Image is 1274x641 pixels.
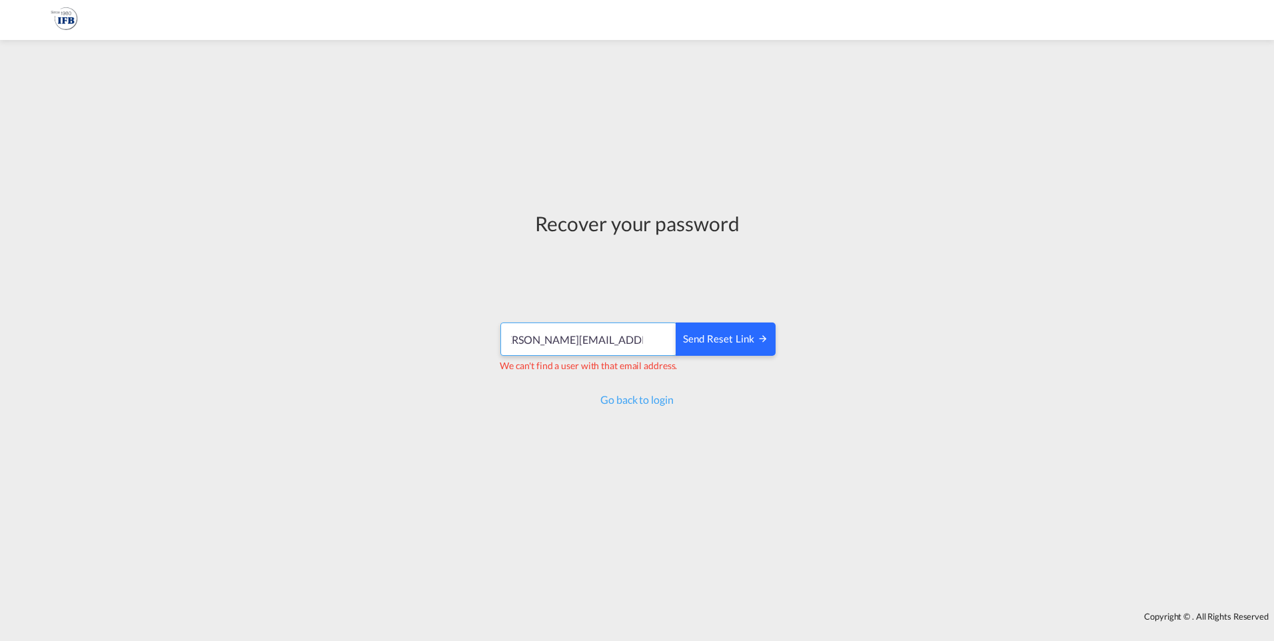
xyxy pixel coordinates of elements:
div: Send reset link [683,332,768,347]
a: Go back to login [600,393,673,406]
button: SEND RESET LINK [676,322,776,356]
img: 271b9630251911ee9154c7e799fa16d3.png [20,5,110,35]
iframe: reCAPTCHA [536,251,738,303]
div: Recover your password [498,209,776,237]
input: Email [500,322,677,356]
span: We can't find a user with that email address. [500,360,678,371]
md-icon: icon-arrow-right [758,333,768,344]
